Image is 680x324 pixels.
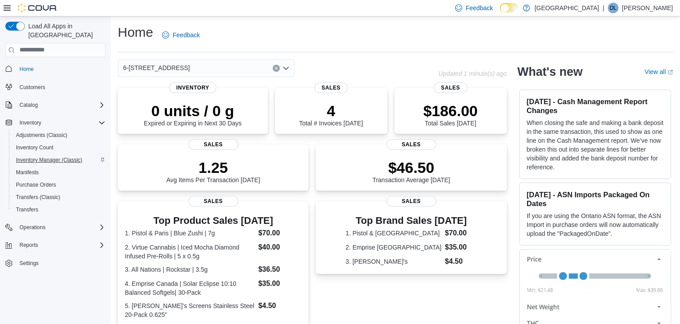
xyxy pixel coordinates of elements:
[16,156,82,164] span: Inventory Manager (Classic)
[12,204,42,215] a: Transfers
[16,222,49,233] button: Operations
[2,99,109,111] button: Catalog
[12,167,42,178] a: Manifests
[16,82,49,93] a: Customers
[534,3,599,13] p: [GEOGRAPHIC_DATA]
[125,301,255,319] dt: 5. [PERSON_NAME]'s Screens Stainless Steel 20-Pack 0.625"
[166,159,260,176] p: 1.25
[189,196,238,207] span: Sales
[2,221,109,234] button: Operations
[12,130,71,141] a: Adjustments (Classic)
[16,181,56,188] span: Purchase Orders
[282,65,290,72] button: Open list of options
[445,228,477,238] dd: $70.00
[527,97,664,115] h3: [DATE] - Cash Management Report Changes
[16,117,105,128] span: Inventory
[19,224,46,231] span: Operations
[12,204,105,215] span: Transfers
[144,102,242,120] p: 0 units / 0 g
[608,3,618,13] div: Dayle Lewis
[16,258,42,269] a: Settings
[16,132,67,139] span: Adjustments (Classic)
[19,84,45,91] span: Customers
[144,102,242,127] div: Expired or Expiring in Next 30 Days
[2,239,109,251] button: Reports
[258,301,301,311] dd: $4.50
[372,159,450,176] p: $46.50
[518,65,583,79] h2: What's new
[299,102,363,120] p: 4
[12,167,105,178] span: Manifests
[12,192,105,203] span: Transfers (Classic)
[9,141,109,154] button: Inventory Count
[386,196,436,207] span: Sales
[500,12,500,13] span: Dark Mode
[16,82,105,93] span: Customers
[16,144,54,151] span: Inventory Count
[19,119,41,126] span: Inventory
[527,211,664,238] p: If you are using the Ontario ASN format, the ASN Import in purchase orders will now automatically...
[125,243,255,261] dt: 2. Virtue Cannabis | Iced Mocha Diamond Infused Pre-Rolls | 5 x 0.5g
[16,100,105,110] span: Catalog
[18,4,58,12] img: Cova
[12,155,105,165] span: Inventory Manager (Classic)
[527,190,664,208] h3: [DATE] - ASN Imports Packaged On Dates
[299,102,363,127] div: Total # Invoices [DATE]
[25,22,105,39] span: Load All Apps in [GEOGRAPHIC_DATA]
[16,194,60,201] span: Transfers (Classic)
[12,142,57,153] a: Inventory Count
[5,59,105,293] nav: Complex example
[668,70,673,75] svg: External link
[16,64,37,74] a: Home
[500,3,518,12] input: Dark Mode
[12,180,60,190] a: Purchase Orders
[19,260,39,267] span: Settings
[12,192,64,203] a: Transfers (Classic)
[12,130,105,141] span: Adjustments (Classic)
[346,215,477,226] h3: Top Brand Sales [DATE]
[125,215,301,226] h3: Top Product Sales [DATE]
[645,68,673,75] a: View allExternal link
[386,139,436,150] span: Sales
[12,155,86,165] a: Inventory Manager (Classic)
[2,257,109,269] button: Settings
[16,240,105,250] span: Reports
[258,242,301,253] dd: $40.00
[445,242,477,253] dd: $35.00
[189,139,238,150] span: Sales
[9,191,109,203] button: Transfers (Classic)
[346,243,442,252] dt: 2. Emprise [GEOGRAPHIC_DATA]
[372,159,450,183] div: Transaction Average [DATE]
[16,63,105,74] span: Home
[9,129,109,141] button: Adjustments (Classic)
[12,180,105,190] span: Purchase Orders
[173,31,200,39] span: Feedback
[125,279,255,297] dt: 4. Emprise Canada | Solar Eclipse 10:10 Balanced Softgels| 30-Pack
[433,82,467,93] span: Sales
[258,264,301,275] dd: $36.50
[16,222,105,233] span: Operations
[19,101,38,109] span: Catalog
[346,257,442,266] dt: 3. [PERSON_NAME]'s
[16,258,105,269] span: Settings
[118,23,153,41] h1: Home
[16,240,42,250] button: Reports
[12,142,105,153] span: Inventory Count
[158,26,203,44] a: Feedback
[258,278,301,289] dd: $35.00
[9,179,109,191] button: Purchase Orders
[16,169,39,176] span: Manifests
[2,117,109,129] button: Inventory
[9,166,109,179] button: Manifests
[423,102,478,120] p: $186.00
[16,100,41,110] button: Catalog
[9,203,109,216] button: Transfers
[9,154,109,166] button: Inventory Manager (Classic)
[603,3,604,13] p: |
[19,242,38,249] span: Reports
[445,256,477,267] dd: $4.50
[2,81,109,94] button: Customers
[466,4,493,12] span: Feedback
[610,3,616,13] span: DL
[19,66,34,73] span: Home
